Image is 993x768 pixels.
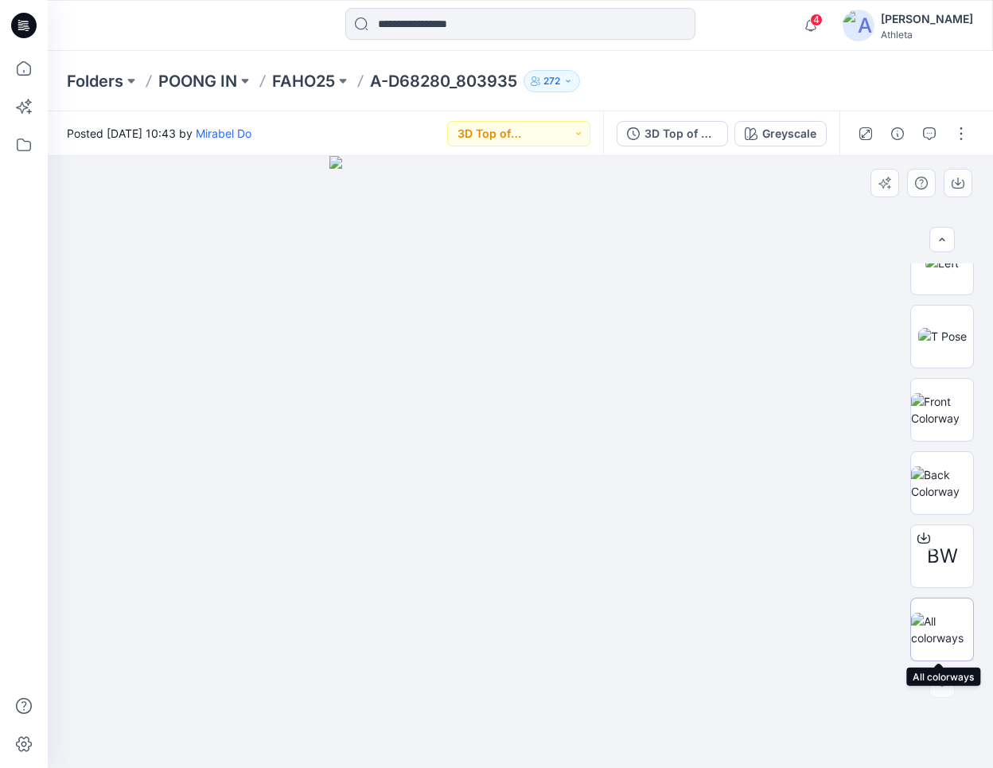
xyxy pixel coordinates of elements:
[644,125,718,142] div: 3D Top of Production Sample (NEW)
[329,156,711,768] img: eyJhbGciOiJIUzI1NiIsImtpZCI6IjAiLCJzbHQiOiJzZXMiLCJ0eXAiOiJKV1QifQ.eyJkYXRhIjp7InR5cGUiOiJzdG9yYW...
[911,393,973,427] img: Front Colorway
[524,70,580,92] button: 272
[196,127,251,140] a: Mirabel Do
[762,125,816,142] div: Greyscale
[617,121,728,146] button: 3D Top of Production Sample (NEW)
[370,70,517,92] p: A-D68280_803935
[918,328,967,345] img: T Pose
[927,542,958,571] span: BW
[810,14,823,26] span: 4
[272,70,335,92] a: FAHO25
[67,125,251,142] span: Posted [DATE] 10:43 by
[881,10,973,29] div: [PERSON_NAME]
[734,121,827,146] button: Greyscale
[911,466,973,500] img: Back Colorway
[925,255,959,271] img: Left
[543,72,560,90] p: 272
[67,70,123,92] a: Folders
[843,10,874,41] img: avatar
[881,29,973,41] div: Athleta
[911,613,973,646] img: All colorways
[885,121,910,146] button: Details
[158,70,237,92] a: POONG IN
